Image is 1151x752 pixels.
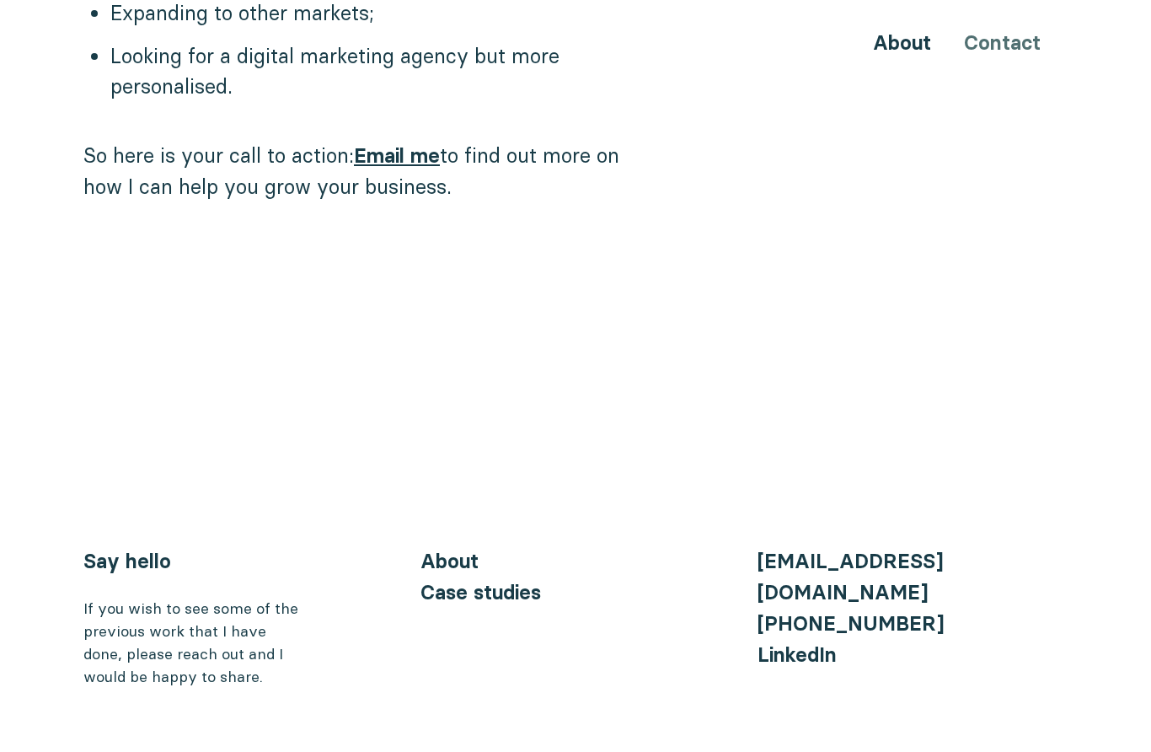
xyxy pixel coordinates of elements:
li: Looking for a digital marketing agency but more personalised. [110,40,650,101]
a: LinkedIn [758,642,837,667]
p: So here is your call to action: to find out more on how I can help you grow your business. [83,140,650,201]
a: Say hello [83,549,171,573]
a: [EMAIL_ADDRESS][DOMAIN_NAME] [758,549,943,604]
a: Email me [354,143,440,168]
a: About [873,30,931,55]
div: If you wish to see some of the previous work that I have done, please reach out and I would be ha... [83,597,302,688]
a: About [420,549,479,573]
a: [PHONE_NUMBER] [758,611,944,636]
a: Case studies [420,580,541,604]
